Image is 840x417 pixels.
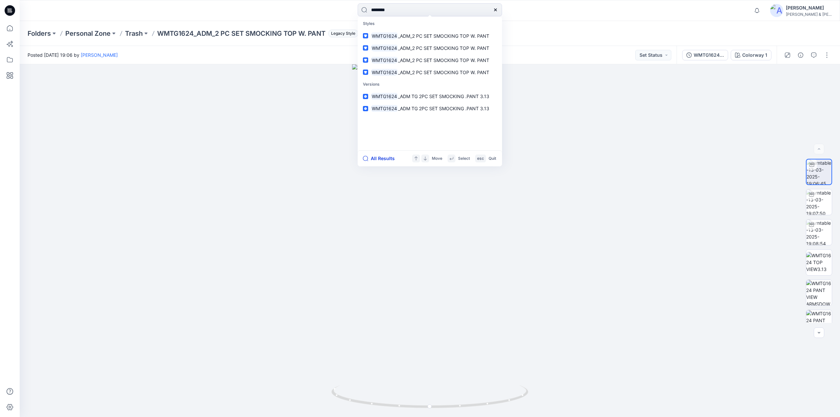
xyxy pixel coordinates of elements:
[359,102,501,115] a: WMTG1624_ADM TG 2PC SET SMOCKING .PANT 3.13
[398,57,489,63] span: _ADM_2 PC SET SMOCKING TOP W. PANT
[398,106,489,111] span: _ADM TG 2PC SET SMOCKING .PANT 3.13
[359,42,501,54] a: WMTG1624_ADM_2 PC SET SMOCKING TOP W. PANT
[157,29,325,38] p: WMTG1624_ADM_2 PC SET SMOCKING TOP W. PANT
[806,252,832,273] img: WMTG1624 TOP VIEW3.13
[432,155,442,162] p: Move
[806,189,832,215] img: turntable-13-03-2025-19:07:50
[65,29,111,38] a: Personal Zone
[398,45,489,51] span: _ADM_2 PC SET SMOCKING TOP W. PANT
[398,70,489,75] span: _ADM_2 PC SET SMOCKING TOP W. PANT
[806,280,832,305] img: WMTG1624 PANT VIEW ARMSDOWN 3.13
[694,52,724,59] div: WMTG1624_ADM TG 2PC SET SMOCKING .PANT 3.13
[359,30,501,42] a: WMTG1624_ADM_2 PC SET SMOCKING TOP W. PANT
[371,105,398,112] mark: WMTG1624
[125,29,143,38] a: Trash
[371,32,398,40] mark: WMTG1624
[742,52,767,59] div: Colorway 1
[731,50,771,60] button: Colorway 1
[786,4,832,12] div: [PERSON_NAME]
[398,94,489,99] span: _ADM TG 2PC SET SMOCKING .PANT 3.13
[489,155,496,162] p: Quit
[398,33,489,39] span: _ADM_2 PC SET SMOCKING TOP W. PANT
[325,29,358,38] button: Legacy Style
[770,4,783,17] img: avatar
[359,90,501,102] a: WMTG1624_ADM TG 2PC SET SMOCKING .PANT 3.13
[28,29,51,38] a: Folders
[371,93,398,100] mark: WMTG1624
[795,50,806,60] button: Details
[359,18,501,30] p: Styles
[682,50,728,60] button: WMTG1624_ADM TG 2PC SET SMOCKING .PANT 3.13
[359,66,501,78] a: WMTG1624_ADM_2 PC SET SMOCKING TOP W. PANT
[806,219,832,245] img: turntable-13-03-2025-19:08:54
[328,30,358,37] span: Legacy Style
[359,78,501,91] p: Versions
[81,52,118,58] a: [PERSON_NAME]
[786,12,832,17] div: [PERSON_NAME] & [PERSON_NAME]
[371,44,398,52] mark: WMTG1624
[371,56,398,64] mark: WMTG1624
[806,310,832,336] img: WMTG1624 PANT VIEW T-POSE 3.13
[371,69,398,76] mark: WMTG1624
[28,52,118,58] span: Posted [DATE] 19:06 by
[363,155,399,162] button: All Results
[477,155,484,162] p: esc
[807,159,831,184] img: turntable-13-03-2025-19:06:45
[359,54,501,66] a: WMTG1624_ADM_2 PC SET SMOCKING TOP W. PANT
[458,155,470,162] p: Select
